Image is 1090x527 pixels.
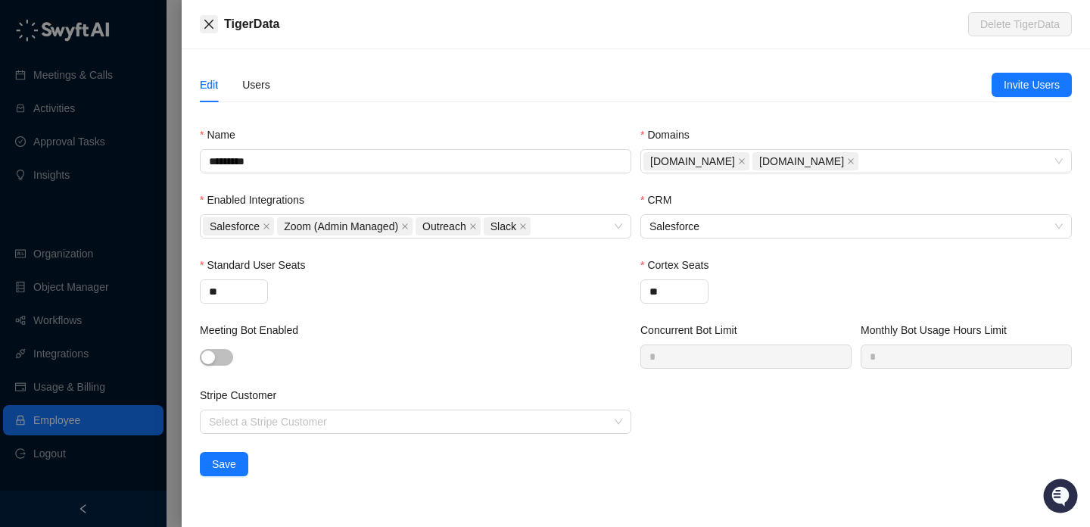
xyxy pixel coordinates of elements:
[277,217,413,235] span: Zoom (Admin Managed)
[640,192,682,208] label: CRM
[401,223,409,230] span: close
[200,257,316,273] label: Standard User Seats
[490,218,516,235] span: Slack
[30,212,56,227] span: Docs
[534,221,537,232] input: Enabled Integrations
[200,192,315,208] label: Enabled Integrations
[201,280,267,303] input: Standard User Seats
[15,61,276,85] p: Welcome 👋
[641,280,708,303] input: Cortex Seats
[422,218,466,235] span: Outreach
[15,85,276,109] h2: How can we help?
[224,15,968,33] div: TigerData
[968,12,1072,36] button: Delete TigerData
[242,76,270,93] div: Users
[738,157,746,165] span: close
[650,153,735,170] span: [DOMAIN_NAME]
[210,218,260,235] span: Salesforce
[200,322,309,338] label: Meeting Bot Enabled
[519,223,527,230] span: close
[200,15,218,33] button: Close
[200,76,218,93] div: Edit
[151,249,183,260] span: Pylon
[469,223,477,230] span: close
[416,217,481,235] span: Outreach
[209,410,613,433] input: Stripe Customer
[847,157,855,165] span: close
[484,217,531,235] span: Slack
[51,152,192,164] div: We're available if you need us!
[861,156,864,167] input: Domains
[200,349,233,366] button: Meeting Bot Enabled
[752,152,858,170] span: tigerdata.com
[649,215,1063,238] span: Salesforce
[640,257,719,273] label: Cortex Seats
[1042,477,1082,518] iframe: Open customer support
[15,137,42,164] img: 5124521997842_fc6d7dfcefe973c2e489_88.png
[200,126,246,143] label: Name
[200,387,287,404] label: Stripe Customer
[62,206,123,233] a: 📶Status
[203,18,215,30] span: close
[212,456,236,472] span: Save
[51,137,248,152] div: Start new chat
[861,345,1071,368] input: Monthly Bot Usage Hours Limit
[83,212,117,227] span: Status
[68,214,80,226] div: 📶
[861,322,1017,338] label: Monthly Bot Usage Hours Limit
[257,142,276,160] button: Start new chat
[640,322,748,338] label: Concurrent Bot Limit
[107,248,183,260] a: Powered byPylon
[1004,76,1060,93] span: Invite Users
[759,153,844,170] span: [DOMAIN_NAME]
[284,218,398,235] span: Zoom (Admin Managed)
[263,223,270,230] span: close
[200,149,631,173] input: Name
[200,452,248,476] button: Save
[9,206,62,233] a: 📚Docs
[992,73,1072,97] button: Invite Users
[641,345,851,368] input: Concurrent Bot Limit
[643,152,749,170] span: timescale.com
[15,15,45,45] img: Swyft AI
[203,217,274,235] span: Salesforce
[15,214,27,226] div: 📚
[640,126,700,143] label: Domains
